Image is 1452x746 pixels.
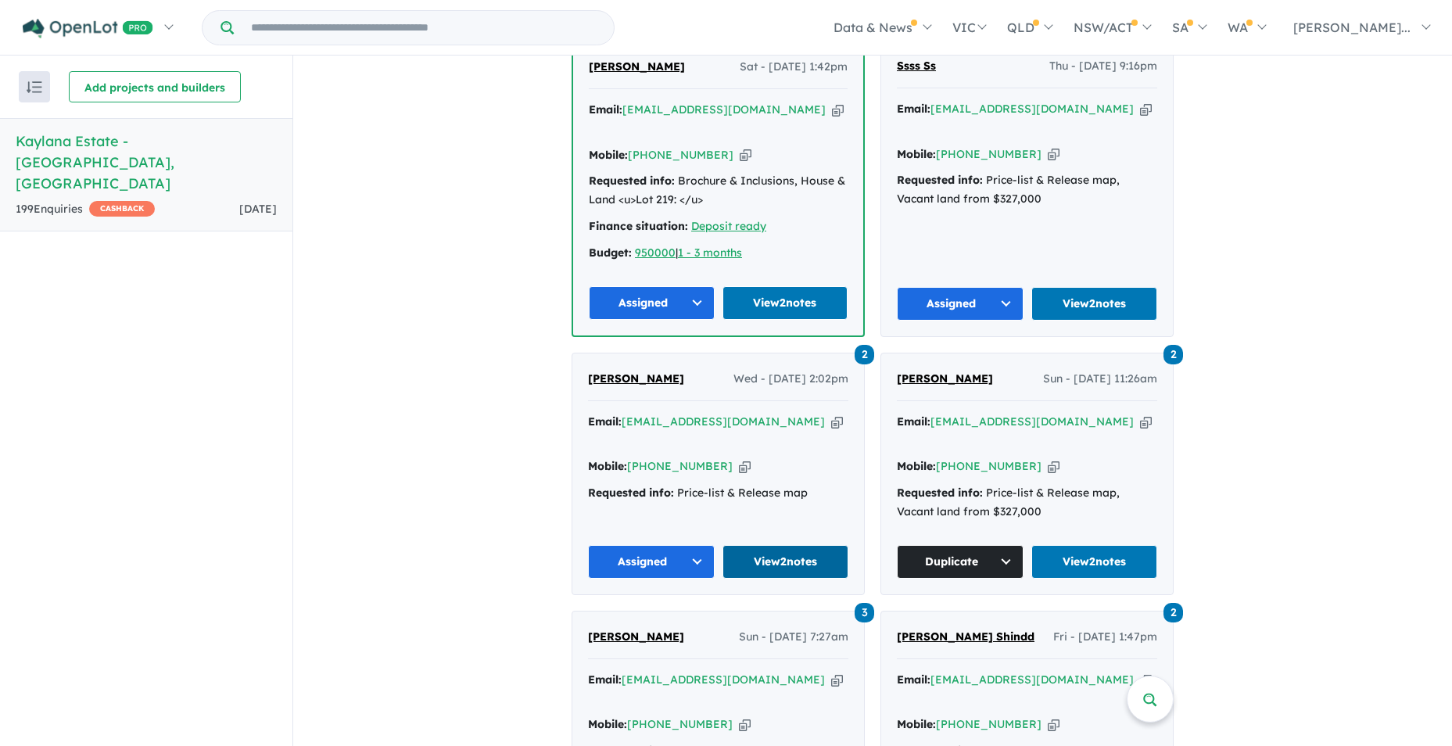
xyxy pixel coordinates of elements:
a: View2notes [722,545,849,579]
a: [PERSON_NAME] [588,628,684,647]
div: | [589,244,848,263]
a: [EMAIL_ADDRESS][DOMAIN_NAME] [622,414,825,429]
a: 950000 [635,246,676,260]
strong: Mobile: [588,459,627,473]
button: Copy [832,102,844,118]
span: 2 [1163,603,1183,622]
div: Price-list & Release map, Vacant land from $327,000 [897,484,1157,522]
a: [PERSON_NAME] Shindd [897,628,1034,647]
button: Copy [739,716,751,733]
strong: Requested info: [589,174,675,188]
strong: Mobile: [588,717,627,731]
span: 2 [855,345,874,364]
button: Add projects and builders [69,71,241,102]
a: [EMAIL_ADDRESS][DOMAIN_NAME] [930,672,1134,687]
span: Fri - [DATE] 1:47pm [1053,628,1157,647]
span: 3 [855,603,874,622]
a: [PERSON_NAME] [588,370,684,389]
span: Wed - [DATE] 2:02pm [733,370,848,389]
button: Duplicate [897,545,1024,579]
span: Thu - [DATE] 9:16pm [1049,57,1157,76]
a: 3 [855,601,874,622]
a: [PHONE_NUMBER] [936,147,1041,161]
span: Sat - [DATE] 1:42pm [740,58,848,77]
strong: Email: [897,672,930,687]
button: Copy [1140,101,1152,117]
div: Price-list & Release map, Vacant land from $327,000 [897,171,1157,209]
a: [PHONE_NUMBER] [628,148,733,162]
a: 2 [855,343,874,364]
button: Copy [1048,146,1059,163]
span: [PERSON_NAME] Shindd [897,629,1034,644]
strong: Email: [897,102,930,116]
a: View2notes [722,286,848,320]
button: Copy [1048,716,1059,733]
a: [PHONE_NUMBER] [627,717,733,731]
button: Assigned [588,545,715,579]
button: Copy [831,672,843,688]
strong: Email: [588,672,622,687]
strong: Finance situation: [589,219,688,233]
span: [PERSON_NAME] [588,629,684,644]
strong: Mobile: [897,717,936,731]
strong: Budget: [589,246,632,260]
strong: Requested info: [588,486,674,500]
a: 2 [1163,343,1183,364]
strong: Mobile: [589,148,628,162]
button: Copy [831,414,843,430]
img: Openlot PRO Logo White [23,19,153,38]
a: [PERSON_NAME] [897,370,993,389]
a: [PHONE_NUMBER] [936,459,1041,473]
a: View2notes [1031,287,1158,321]
button: Copy [1140,672,1152,688]
a: [PHONE_NUMBER] [936,717,1041,731]
span: [PERSON_NAME] [588,371,684,386]
a: [EMAIL_ADDRESS][DOMAIN_NAME] [622,102,826,117]
strong: Requested info: [897,173,983,187]
h5: Kaylana Estate - [GEOGRAPHIC_DATA] , [GEOGRAPHIC_DATA] [16,131,277,194]
strong: Mobile: [897,459,936,473]
a: [EMAIL_ADDRESS][DOMAIN_NAME] [930,102,1134,116]
strong: Requested info: [897,486,983,500]
button: Assigned [589,286,715,320]
strong: Email: [897,414,930,429]
button: Assigned [897,287,1024,321]
a: 1 - 3 months [678,246,742,260]
strong: Email: [588,414,622,429]
a: [PHONE_NUMBER] [627,459,733,473]
img: sort.svg [27,81,42,93]
a: [EMAIL_ADDRESS][DOMAIN_NAME] [930,414,1134,429]
div: 199 Enquir ies [16,200,155,219]
a: [PERSON_NAME] [589,58,685,77]
button: Copy [1048,458,1059,475]
input: Try estate name, suburb, builder or developer [237,11,611,45]
a: Ssss Ss [897,57,936,76]
strong: Email: [589,102,622,117]
button: Copy [1140,414,1152,430]
span: [PERSON_NAME] [897,371,993,386]
strong: Mobile: [897,147,936,161]
button: Copy [740,147,751,163]
span: 2 [1163,345,1183,364]
div: Price-list & Release map [588,484,848,503]
a: Deposit ready [691,219,766,233]
span: [PERSON_NAME]... [1293,20,1411,35]
span: CASHBACK [89,201,155,217]
span: Sun - [DATE] 11:26am [1043,370,1157,389]
span: [PERSON_NAME] [589,59,685,74]
span: Ssss Ss [897,59,936,73]
span: [DATE] [239,202,277,216]
a: View2notes [1031,545,1158,579]
div: Brochure & Inclusions, House & Land <u>Lot 219: </u> [589,172,848,210]
a: [EMAIL_ADDRESS][DOMAIN_NAME] [622,672,825,687]
span: Sun - [DATE] 7:27am [739,628,848,647]
button: Copy [739,458,751,475]
a: 2 [1163,601,1183,622]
